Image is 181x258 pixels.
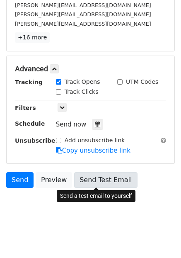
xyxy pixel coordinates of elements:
[36,172,72,188] a: Preview
[15,120,45,127] strong: Schedule
[15,21,151,27] small: [PERSON_NAME][EMAIL_ADDRESS][DOMAIN_NAME]
[57,190,135,202] div: Send a test email to yourself
[15,11,151,17] small: [PERSON_NAME][EMAIL_ADDRESS][DOMAIN_NAME]
[15,64,166,73] h5: Advanced
[65,136,125,145] label: Add unsubscribe link
[65,78,100,86] label: Track Opens
[6,172,34,188] a: Send
[15,2,151,8] small: [PERSON_NAME][EMAIL_ADDRESS][DOMAIN_NAME]
[65,88,99,96] label: Track Clicks
[74,172,137,188] a: Send Test Email
[56,147,130,154] a: Copy unsubscribe link
[15,137,56,144] strong: Unsubscribe
[126,78,158,86] label: UTM Codes
[15,79,43,85] strong: Tracking
[15,32,50,43] a: +16 more
[140,218,181,258] iframe: Chat Widget
[15,105,36,111] strong: Filters
[56,121,87,128] span: Send now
